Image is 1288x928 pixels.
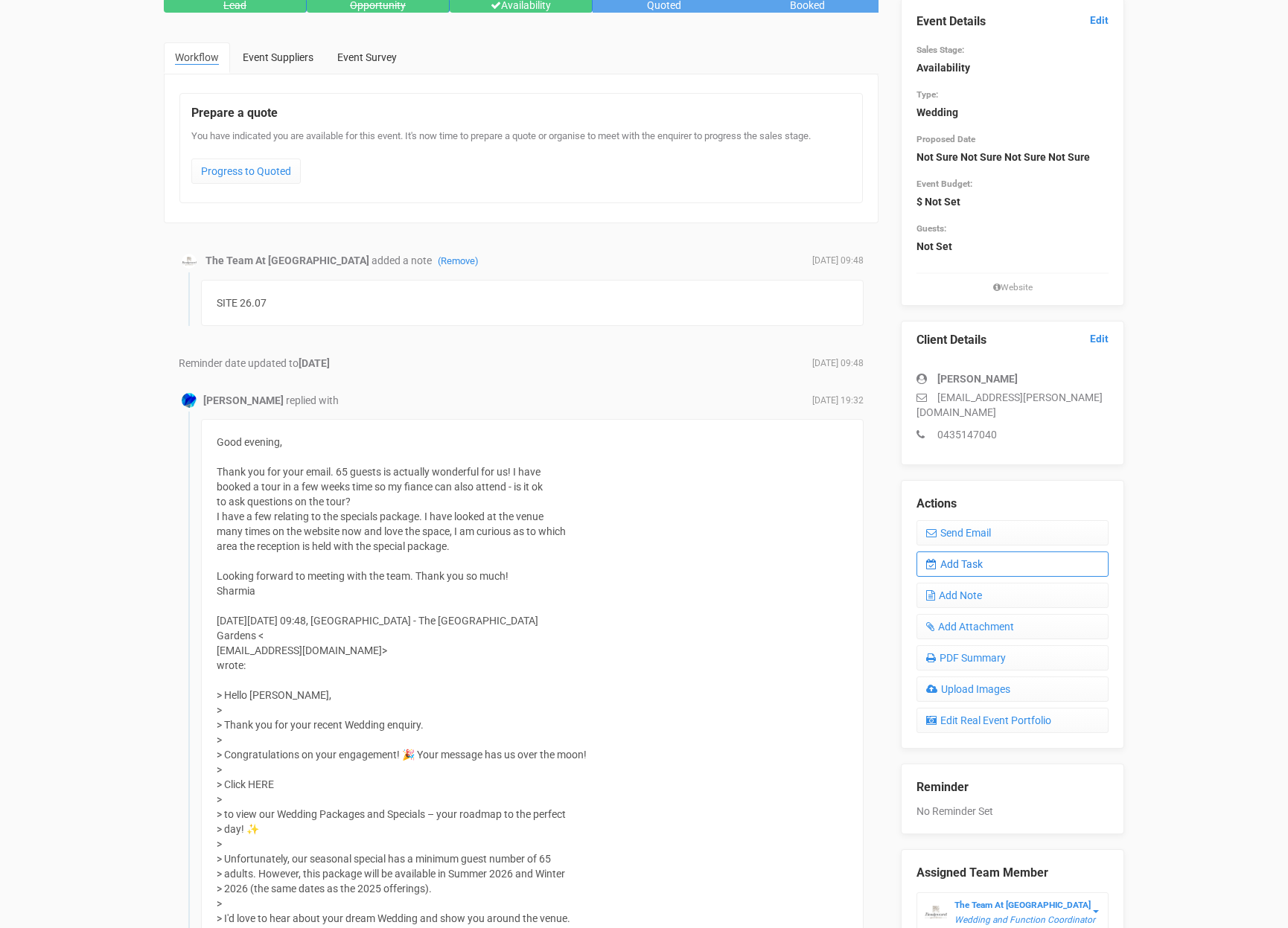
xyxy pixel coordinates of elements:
[191,159,301,184] a: Progress to Quoted
[916,614,1109,639] a: Add Attachment
[326,42,408,72] a: Event Survey
[916,390,1109,420] p: [EMAIL_ADDRESS][PERSON_NAME][DOMAIN_NAME]
[916,134,975,144] small: Proposed Date
[164,42,230,74] a: Workflow
[812,357,864,370] span: [DATE] 09:48
[372,255,479,266] span: added a note
[916,281,1109,294] small: Website
[937,373,1018,385] strong: [PERSON_NAME]
[916,240,952,252] strong: Not Set
[182,393,197,408] img: Profile Image
[916,223,946,234] small: Guests:
[916,106,958,118] strong: Wedding
[179,357,330,369] span: Reminder date updated to
[916,151,1090,163] strong: Not Sure Not Sure Not Sure Not Sure
[916,865,1109,882] legend: Assigned Team Member
[299,357,330,369] b: [DATE]
[925,901,947,924] img: BGLogo.jpg
[232,42,325,72] a: Event Suppliers
[916,62,970,74] strong: Availability
[916,45,964,55] small: Sales Stage:
[916,89,938,100] small: Type:
[1090,13,1109,28] a: Edit
[954,915,1095,925] em: Wedding and Function Coordinator
[916,708,1109,733] a: Edit Real Event Portfolio
[201,280,864,326] div: SITE 26.07
[916,496,1109,513] legend: Actions
[916,520,1109,545] a: Send Email
[286,394,339,406] span: replied with
[916,196,960,208] strong: $ Not Set
[916,551,1109,577] a: Add Task
[916,179,972,189] small: Event Budget:
[191,129,851,191] div: You have indicated you are available for this event. It's now time to prepare a quote or organise...
[191,105,851,122] legend: Prepare a quote
[916,13,1109,31] legend: Event Details
[205,255,369,266] strong: The Team At [GEOGRAPHIC_DATA]
[916,676,1109,702] a: Upload Images
[812,255,864,267] span: [DATE] 09:48
[916,332,1109,349] legend: Client Details
[812,394,864,407] span: [DATE] 19:32
[916,645,1109,671] a: PDF Summary
[438,255,479,266] a: (Remove)
[916,764,1109,819] div: No Reminder Set
[916,427,1109,442] p: 0435147040
[182,254,197,269] img: BGLogo.jpg
[916,779,1109,796] legend: Reminder
[1090,332,1109,346] a: Edit
[954,900,1091,910] strong: The Team At [GEOGRAPHIC_DATA]
[916,583,1109,608] a: Add Note
[203,394,284,406] strong: [PERSON_NAME]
